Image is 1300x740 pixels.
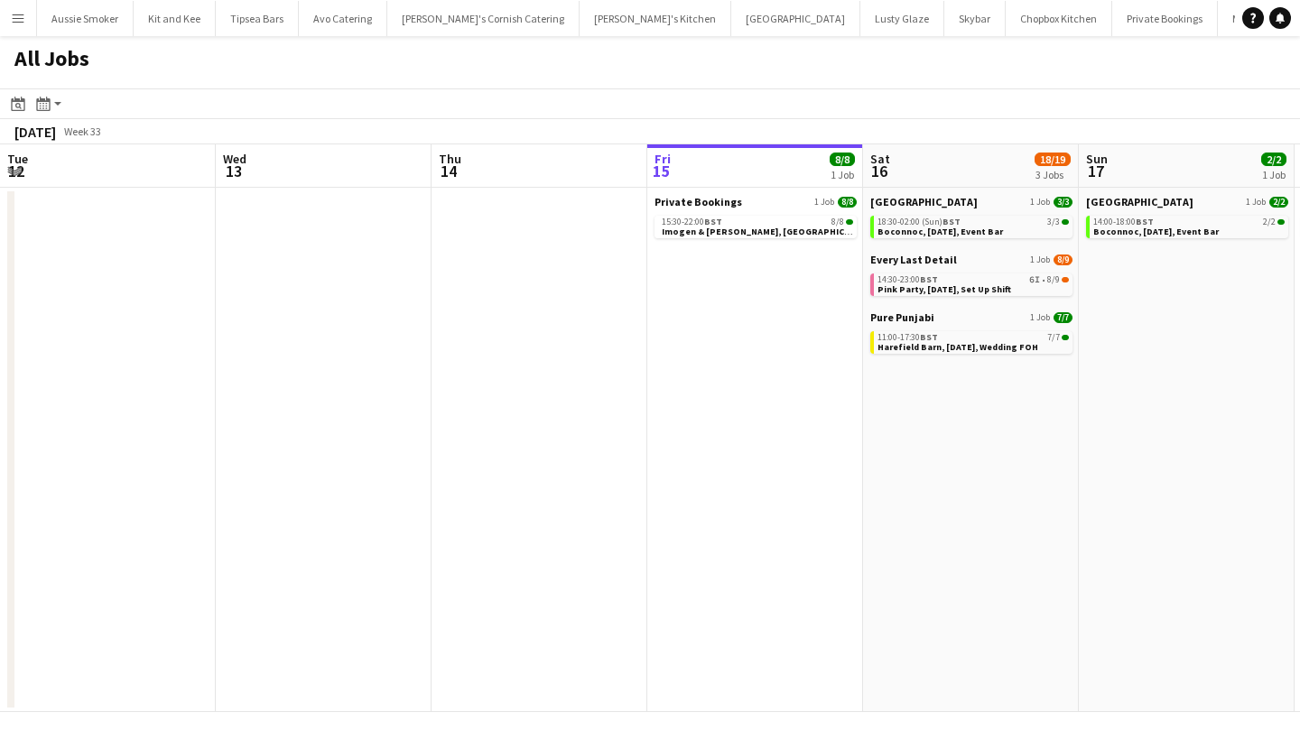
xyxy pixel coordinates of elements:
[838,197,857,208] span: 8/8
[877,331,1069,352] a: 11:00-17:30BST7/7Harefield Barn, [DATE], Wedding FOH
[5,161,28,181] span: 12
[1093,216,1285,236] a: 14:00-18:00BST2/2Boconnoc, [DATE], Event Bar
[870,310,1072,357] div: Pure Punjabi1 Job7/711:00-17:30BST7/7Harefield Barn, [DATE], Wedding FOH
[1006,1,1112,36] button: Chopbox Kitchen
[1083,161,1108,181] span: 17
[877,273,1069,294] a: 14:30-23:00BST6I•8/9Pink Party, [DATE], Set Up Shift
[870,253,1072,310] div: Every Last Detail1 Job8/914:30-23:00BST6I•8/9Pink Party, [DATE], Set Up Shift
[1093,217,1154,227] span: 14:00-18:00
[1035,168,1070,181] div: 3 Jobs
[877,226,1003,237] span: Boconnoc, 16th August, Event Bar
[870,253,1072,266] a: Every Last Detail1 Job8/9
[1035,153,1071,166] span: 18/19
[920,331,938,343] span: BST
[877,333,938,342] span: 11:00-17:30
[920,273,938,285] span: BST
[1277,219,1285,225] span: 2/2
[870,195,1072,208] a: [GEOGRAPHIC_DATA]1 Job3/3
[1047,217,1060,227] span: 3/3
[846,219,853,225] span: 8/8
[662,217,722,227] span: 15:30-22:00
[1029,275,1040,284] span: 6I
[814,197,834,208] span: 1 Job
[870,253,957,266] span: Every Last Detail
[877,217,961,227] span: 18:30-02:00 (Sun)
[7,151,28,167] span: Tue
[1086,195,1288,242] div: [GEOGRAPHIC_DATA]1 Job2/214:00-18:00BST2/2Boconnoc, [DATE], Event Bar
[220,161,246,181] span: 13
[877,275,938,284] span: 14:30-23:00
[652,161,671,181] span: 15
[731,1,860,36] button: [GEOGRAPHIC_DATA]
[1047,333,1060,342] span: 7/7
[877,283,1011,295] span: Pink Party, 16th August, Set Up Shift
[223,151,246,167] span: Wed
[860,1,944,36] button: Lusty Glaze
[1263,217,1276,227] span: 2/2
[436,161,461,181] span: 14
[1062,335,1069,340] span: 7/7
[1261,153,1286,166] span: 2/2
[1054,197,1072,208] span: 3/3
[704,216,722,227] span: BST
[1030,254,1050,265] span: 1 Job
[830,153,855,166] span: 8/8
[655,151,671,167] span: Fri
[1246,197,1266,208] span: 1 Job
[870,310,934,324] span: Pure Punjabi
[1086,151,1108,167] span: Sun
[1030,312,1050,323] span: 1 Job
[831,217,844,227] span: 8/8
[1062,219,1069,225] span: 3/3
[1093,226,1219,237] span: Boconnoc, 16th August, Event Bar
[134,1,216,36] button: Kit and Kee
[439,151,461,167] span: Thu
[216,1,299,36] button: Tipsea Bars
[877,216,1069,236] a: 18:30-02:00 (Sun)BST3/3Boconnoc, [DATE], Event Bar
[387,1,580,36] button: [PERSON_NAME]'s Cornish Catering
[1262,168,1286,181] div: 1 Job
[580,1,731,36] button: [PERSON_NAME]'s Kitchen
[60,125,105,138] span: Week 33
[1030,197,1050,208] span: 1 Job
[37,1,134,36] button: Aussie Smoker
[870,195,1072,253] div: [GEOGRAPHIC_DATA]1 Job3/318:30-02:00 (Sun)BST3/3Boconnoc, [DATE], Event Bar
[1054,254,1072,265] span: 8/9
[14,123,56,141] div: [DATE]
[1136,216,1154,227] span: BST
[868,161,890,181] span: 16
[942,216,961,227] span: BST
[1112,1,1218,36] button: Private Bookings
[870,151,890,167] span: Sat
[1047,275,1060,284] span: 8/9
[877,341,1038,353] span: Harefield Barn, 16th August, Wedding FOH
[1062,277,1069,282] span: 8/9
[944,1,1006,36] button: Skybar
[1269,197,1288,208] span: 2/2
[1054,312,1072,323] span: 7/7
[662,226,907,237] span: Imogen & Olusegun, Stennack Farm, 15th August
[655,195,857,208] a: Private Bookings1 Job8/8
[655,195,857,242] div: Private Bookings1 Job8/815:30-22:00BST8/8Imogen & [PERSON_NAME], [GEOGRAPHIC_DATA], [DATE]
[870,310,1072,324] a: Pure Punjabi1 Job7/7
[662,216,853,236] a: 15:30-22:00BST8/8Imogen & [PERSON_NAME], [GEOGRAPHIC_DATA], [DATE]
[655,195,742,208] span: Private Bookings
[877,275,1069,284] div: •
[299,1,387,36] button: Avo Catering
[831,168,854,181] div: 1 Job
[1086,195,1288,208] a: [GEOGRAPHIC_DATA]1 Job2/2
[1086,195,1193,208] span: Boconnoc House
[870,195,978,208] span: Boconnoc House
